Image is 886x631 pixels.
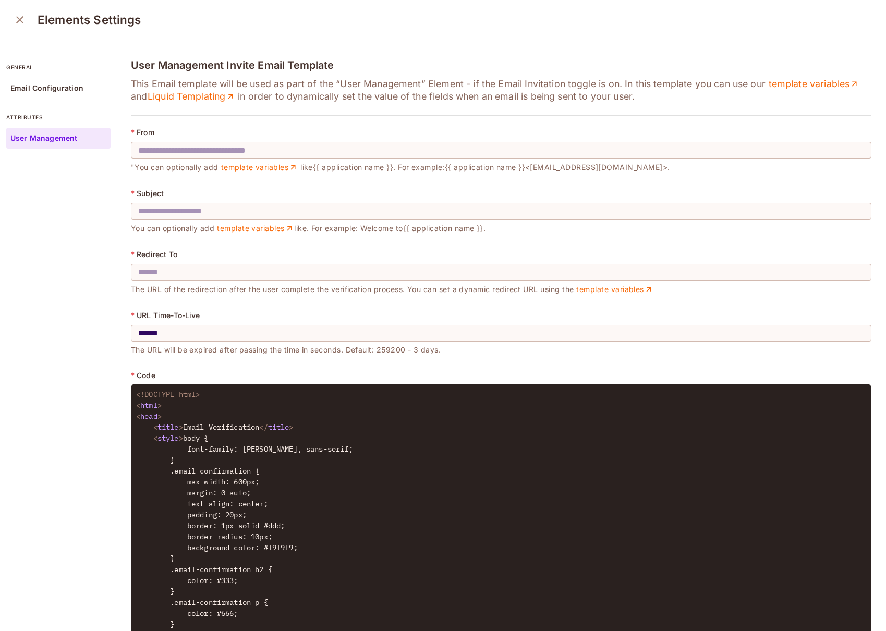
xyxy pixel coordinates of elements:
[137,189,164,198] p: Subject
[137,250,177,259] p: Redirect To
[131,224,486,233] span: You can optionally add like. For example: Welcome to {{ application name }} .
[137,311,200,320] p: URL Time-To-Live
[576,285,653,294] a: template variables
[217,224,294,233] a: template variables
[10,84,83,92] p: Email Configuration
[131,342,871,354] p: The URL will be expired after passing the time in seconds. Default: 259200 - 3 days.
[768,78,859,90] a: template variables
[137,128,154,137] p: From
[9,9,30,30] button: close
[137,371,155,380] p: Code
[131,163,670,172] span: "You can optionally add like {{ application name }} . For example: {{ application name }} <[EMAIL...
[6,113,111,122] p: attributes
[10,134,77,142] p: User Management
[221,163,298,172] a: template variables
[38,13,141,27] h3: Elements Settings
[131,285,653,294] span: The URL of the redirection after the user complete the verification process. You can set a dynami...
[131,78,871,103] p: This Email template will be used as part of the “User Management” Element - if the Email Invitati...
[147,90,235,103] a: Liquid Templating
[6,63,111,71] p: general
[131,59,871,71] h4: User Management Invite Email Template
